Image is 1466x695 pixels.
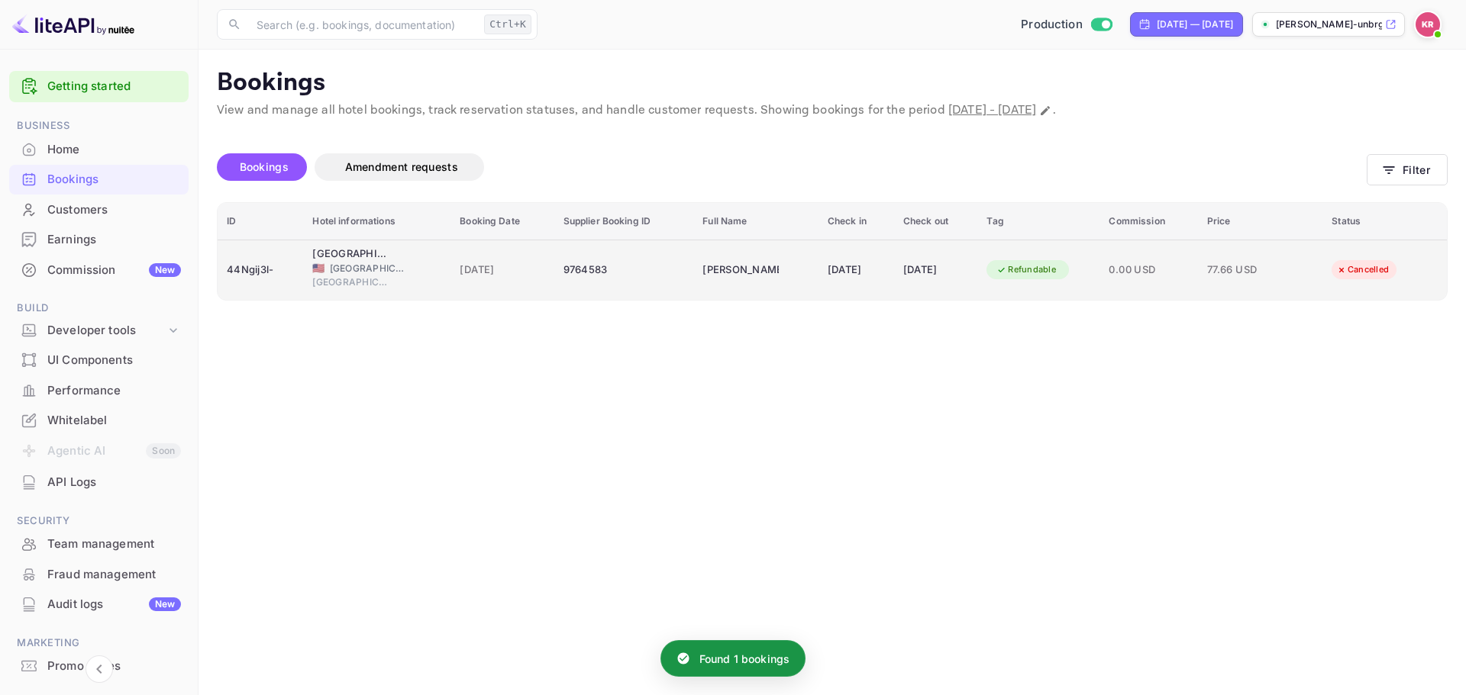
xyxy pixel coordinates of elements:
[9,652,189,681] div: Promo codes
[9,195,189,224] a: Customers
[1322,203,1447,240] th: Status
[828,258,885,282] div: [DATE]
[312,246,389,262] div: Fairfield Inn by Marriott Erie Millcreek Mall
[217,153,1367,181] div: account-settings tabs
[1021,16,1083,34] span: Production
[9,71,189,102] div: Getting started
[149,597,181,611] div: New
[9,300,189,317] span: Build
[47,78,181,95] a: Getting started
[9,529,189,559] div: Team management
[948,102,1036,118] span: [DATE] - [DATE]
[894,203,978,240] th: Check out
[9,468,189,496] a: API Logs
[9,256,189,285] div: CommissionNew
[47,474,181,491] div: API Logs
[12,12,134,37] img: LiteAPI logo
[563,258,685,282] div: 9764583
[9,346,189,375] div: UI Components
[47,412,181,430] div: Whitelabel
[1326,260,1399,279] div: Cancelled
[1207,262,1284,278] span: 77.66 USD
[217,68,1448,98] p: Bookings
[693,203,819,240] th: Full Name
[9,406,189,436] div: Whitelabel
[47,171,181,188] div: Bookings
[47,262,181,279] div: Commission
[9,529,189,558] a: Team management
[9,376,189,404] a: Performance
[312,275,389,289] span: [GEOGRAPHIC_DATA]
[9,165,189,195] div: Bookings
[9,560,189,588] a: Fraud management
[9,590,189,618] a: Audit logsNew
[9,135,189,165] div: Home
[47,536,181,553] div: Team management
[702,258,779,282] div: Karen Mcclain
[986,260,1066,279] div: Refundable
[1367,154,1448,185] button: Filter
[460,262,544,278] span: [DATE]
[47,231,181,249] div: Earnings
[218,203,303,240] th: ID
[9,317,189,344] div: Developer tools
[47,352,181,369] div: UI Components
[227,258,294,282] div: 44Ngij3l-
[47,658,181,675] div: Promo codes
[1109,262,1188,278] span: 0.00 USD
[1198,203,1323,240] th: Price
[47,201,181,219] div: Customers
[47,596,181,613] div: Audit logs
[1015,16,1118,34] div: Switch to Sandbox mode
[247,9,478,40] input: Search (e.g. bookings, documentation)
[1038,103,1053,118] button: Change date range
[450,203,554,240] th: Booking Date
[9,346,189,374] a: UI Components
[149,263,181,277] div: New
[47,141,181,159] div: Home
[330,262,406,275] span: [GEOGRAPHIC_DATA]
[240,160,289,173] span: Bookings
[217,101,1448,120] p: View and manage all hotel bookings, track reservation statuses, and handle customer requests. Sho...
[47,382,181,400] div: Performance
[9,225,189,253] a: Earnings
[1416,12,1440,37] img: Kobus Roux
[9,468,189,497] div: API Logs
[9,590,189,619] div: Audit logsNew
[699,651,790,667] p: Found 1 bookings
[903,258,969,282] div: [DATE]
[86,655,113,683] button: Collapse navigation
[9,135,189,163] a: Home
[1099,203,1197,240] th: Commission
[9,406,189,434] a: Whitelabel
[9,376,189,406] div: Performance
[9,256,189,284] a: CommissionNew
[9,117,189,134] span: Business
[1157,18,1233,31] div: [DATE] — [DATE]
[9,652,189,680] a: Promo codes
[977,203,1099,240] th: Tag
[47,566,181,584] div: Fraud management
[1276,18,1382,31] p: [PERSON_NAME]-unbrg.[PERSON_NAME]...
[9,195,189,225] div: Customers
[47,322,166,339] div: Developer tools
[9,165,189,193] a: Bookings
[9,225,189,255] div: Earnings
[484,14,531,34] div: Ctrl+K
[303,203,450,240] th: Hotel informations
[9,635,189,652] span: Marketing
[554,203,694,240] th: Supplier Booking ID
[218,203,1447,300] table: booking table
[312,263,325,273] span: United States of America
[9,513,189,529] span: Security
[819,203,894,240] th: Check in
[345,160,458,173] span: Amendment requests
[9,560,189,590] div: Fraud management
